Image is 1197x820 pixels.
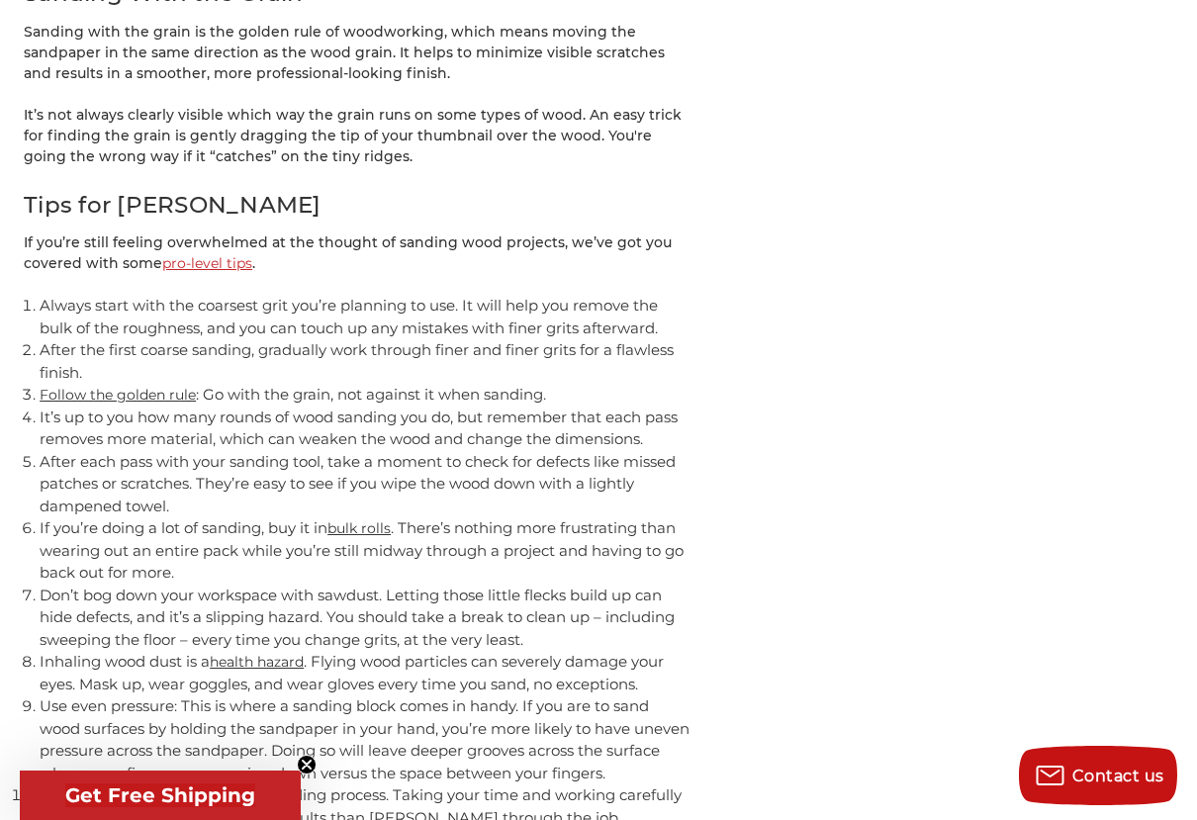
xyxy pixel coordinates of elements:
h2: Tips for [PERSON_NAME] [24,188,691,223]
p: Sanding with the grain is the golden rule of woodworking, which means moving the sandpaper in the... [24,22,691,84]
li: : Go with the grain, not against it when sanding. [40,384,691,407]
li: Always start with the coarsest grit you’re planning to use. It will help you remove the bulk of t... [40,295,691,339]
button: Close teaser [297,755,317,774]
li: It’s up to you how many rounds of wood sanding you do, but remember that each pass removes more m... [40,407,691,451]
li: After each pass with your sanding tool, take a moment to check for defects like missed patches or... [40,451,691,518]
span: Contact us [1072,767,1164,785]
a: bulk rolls [327,519,391,537]
li: Use even pressure: This is where a sanding block comes in handy. If you are to sand wood surfaces... [40,695,691,784]
a: pro-level tips [162,254,252,272]
button: Contact us [1019,746,1177,805]
li: Inhaling wood dust is a . Flying wood particles can severely damage your eyes. Mask up, wear gogg... [40,651,691,695]
a: Follow the golden rule [40,386,196,404]
a: health hazard [210,653,304,671]
li: After the first coarse sanding, gradually work through finer and finer grits for a flawless finish. [40,339,691,384]
p: If you’re still feeling overwhelmed at the thought of sanding wood projects, we’ve got you covere... [24,232,691,274]
span: Get Free Shipping [65,783,255,807]
div: Get Free ShippingClose teaser [20,771,301,820]
li: Don’t bog down your workspace with sawdust. Letting those little flecks build up can hide defects... [40,585,691,652]
p: It’s not always clearly visible which way the grain runs on some types of wood. An easy trick for... [24,105,691,167]
li: If you’re doing a lot of sanding, buy it in . There’s nothing more frustrating than wearing out a... [40,517,691,585]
